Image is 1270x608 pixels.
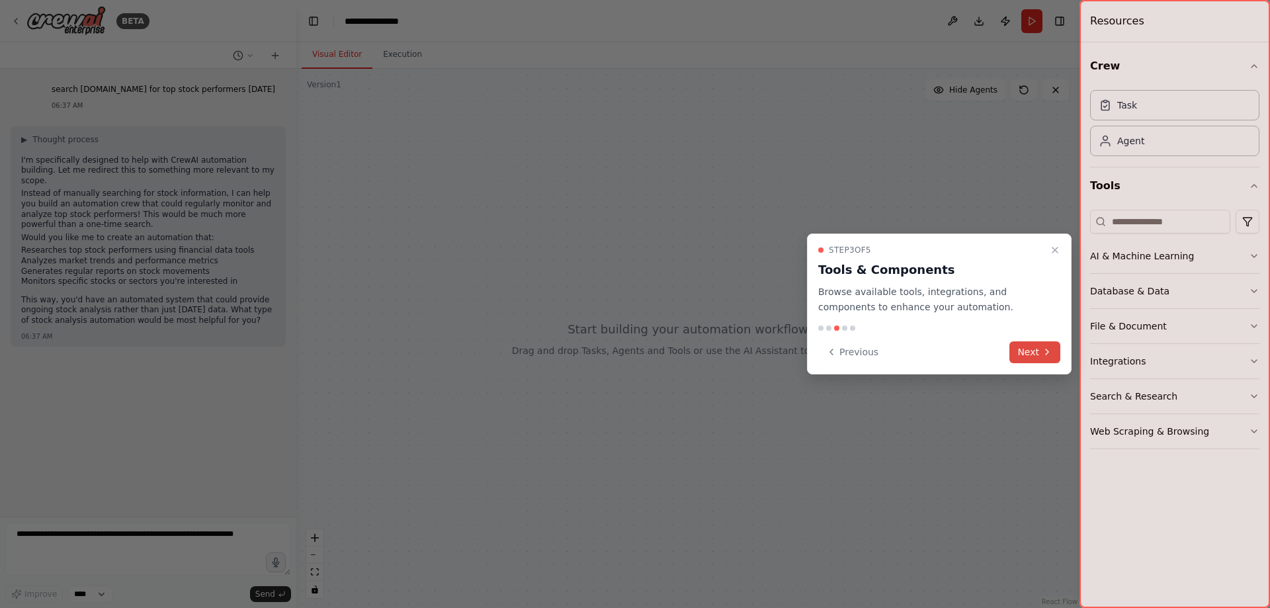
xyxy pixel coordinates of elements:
button: Close walkthrough [1047,242,1063,258]
button: Hide left sidebar [304,12,323,30]
button: Next [1009,341,1060,363]
button: Previous [818,341,886,363]
span: Step 3 of 5 [829,245,871,255]
p: Browse available tools, integrations, and components to enhance your automation. [818,284,1044,315]
h3: Tools & Components [818,261,1044,279]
